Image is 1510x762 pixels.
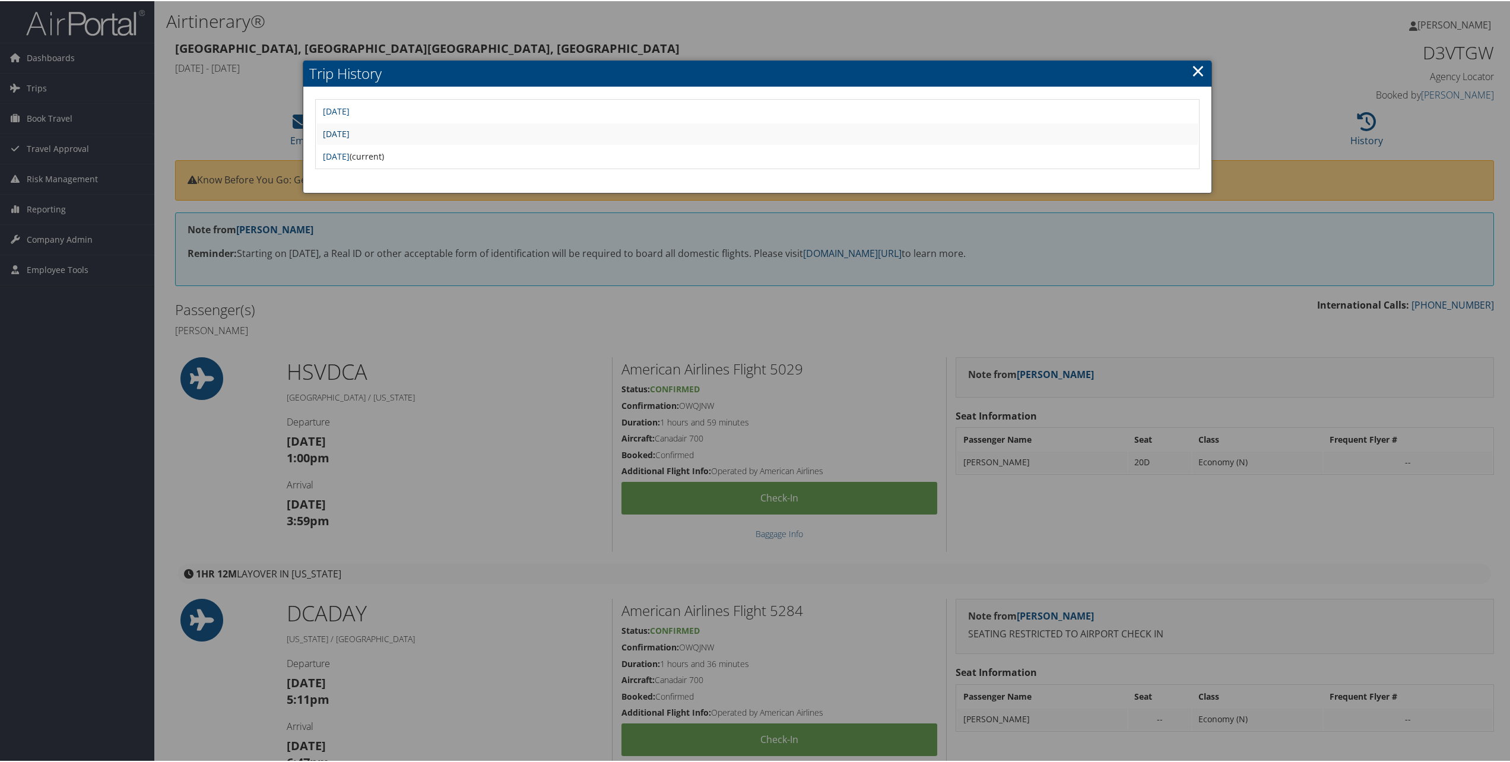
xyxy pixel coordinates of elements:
h2: Trip History [303,59,1211,85]
a: [DATE] [323,127,350,138]
a: × [1191,58,1205,81]
td: (current) [317,145,1197,166]
a: [DATE] [323,104,350,116]
a: [DATE] [323,150,350,161]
